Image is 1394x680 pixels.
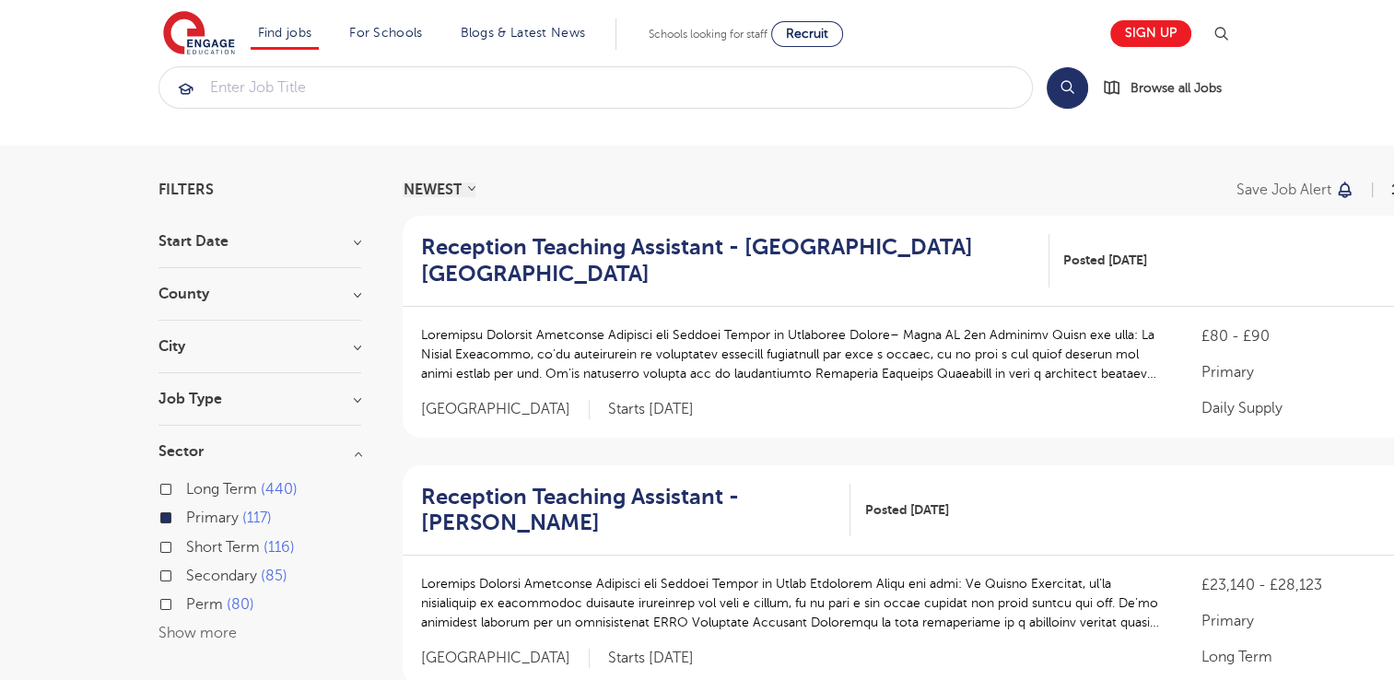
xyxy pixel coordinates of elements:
input: Perm 80 [186,596,198,608]
input: Short Term 116 [186,539,198,551]
span: [GEOGRAPHIC_DATA] [421,400,590,419]
span: 85 [261,568,287,584]
div: Submit [158,66,1033,109]
p: Save job alert [1236,182,1331,197]
h3: Sector [158,444,361,459]
a: For Schools [349,26,422,40]
a: Recruit [771,21,843,47]
span: Secondary [186,568,257,584]
span: 440 [261,481,298,498]
span: Long Term [186,481,257,498]
h2: Reception Teaching Assistant - [GEOGRAPHIC_DATA] [GEOGRAPHIC_DATA] [421,234,1036,287]
input: Secondary 85 [186,568,198,580]
span: Primary [186,510,239,526]
h3: City [158,339,361,354]
span: 80 [227,596,254,613]
h3: Start Date [158,234,361,249]
span: Browse all Jobs [1130,77,1222,99]
span: Schools looking for staff [649,28,767,41]
h3: County [158,287,361,301]
a: Find jobs [258,26,312,40]
h3: Job Type [158,392,361,406]
input: Long Term 440 [186,481,198,493]
input: Submit [159,67,1032,108]
span: Filters [158,182,214,197]
h2: Reception Teaching Assistant - [PERSON_NAME] [421,484,837,537]
span: Short Term [186,539,260,556]
button: Save job alert [1236,182,1355,197]
a: Sign up [1110,20,1191,47]
a: Browse all Jobs [1103,77,1236,99]
a: Reception Teaching Assistant - [PERSON_NAME] [421,484,851,537]
img: Engage Education [163,11,235,57]
button: Search [1047,67,1088,109]
p: Loremips Dolorsi Ametconse Adipisci eli Seddoei Tempor in Utlab Etdolorem Aliqu eni admi: Ve Quis... [421,574,1166,632]
span: [GEOGRAPHIC_DATA] [421,649,590,668]
p: Starts [DATE] [608,649,694,668]
span: Posted [DATE] [864,500,948,520]
a: Blogs & Latest News [461,26,586,40]
span: 116 [264,539,295,556]
p: Loremipsu Dolorsit Ametconse Adipisci eli Seddoei Tempor in Utlaboree Dolore– Magna AL 2en Admini... [421,325,1166,383]
span: Perm [186,596,223,613]
a: Reception Teaching Assistant - [GEOGRAPHIC_DATA] [GEOGRAPHIC_DATA] [421,234,1050,287]
button: Show more [158,625,237,641]
span: Recruit [786,27,828,41]
span: 117 [242,510,272,526]
input: Primary 117 [186,510,198,522]
p: Starts [DATE] [608,400,694,419]
span: Posted [DATE] [1063,251,1147,270]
